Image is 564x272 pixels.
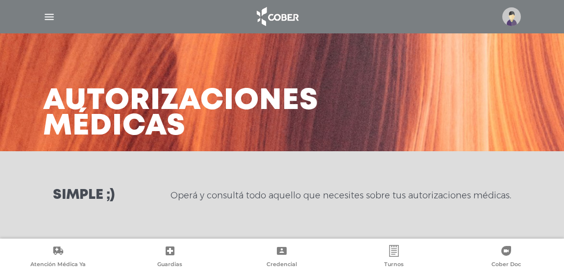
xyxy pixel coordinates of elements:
span: Atención Médica Ya [30,261,86,270]
img: profile-placeholder.svg [502,7,521,26]
img: logo_cober_home-white.png [251,5,303,28]
a: Turnos [338,245,450,270]
h3: Autorizaciones médicas [43,88,319,139]
span: Credencial [267,261,297,270]
span: Cober Doc [491,261,521,270]
a: Guardias [114,245,226,270]
img: Cober_menu-lines-white.svg [43,11,55,23]
p: Operá y consultá todo aquello que necesites sobre tus autorizaciones médicas. [171,190,511,201]
span: Guardias [157,261,182,270]
a: Credencial [226,245,338,270]
a: Atención Médica Ya [2,245,114,270]
span: Turnos [384,261,404,270]
h3: Simple ;) [53,189,115,202]
a: Cober Doc [450,245,562,270]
